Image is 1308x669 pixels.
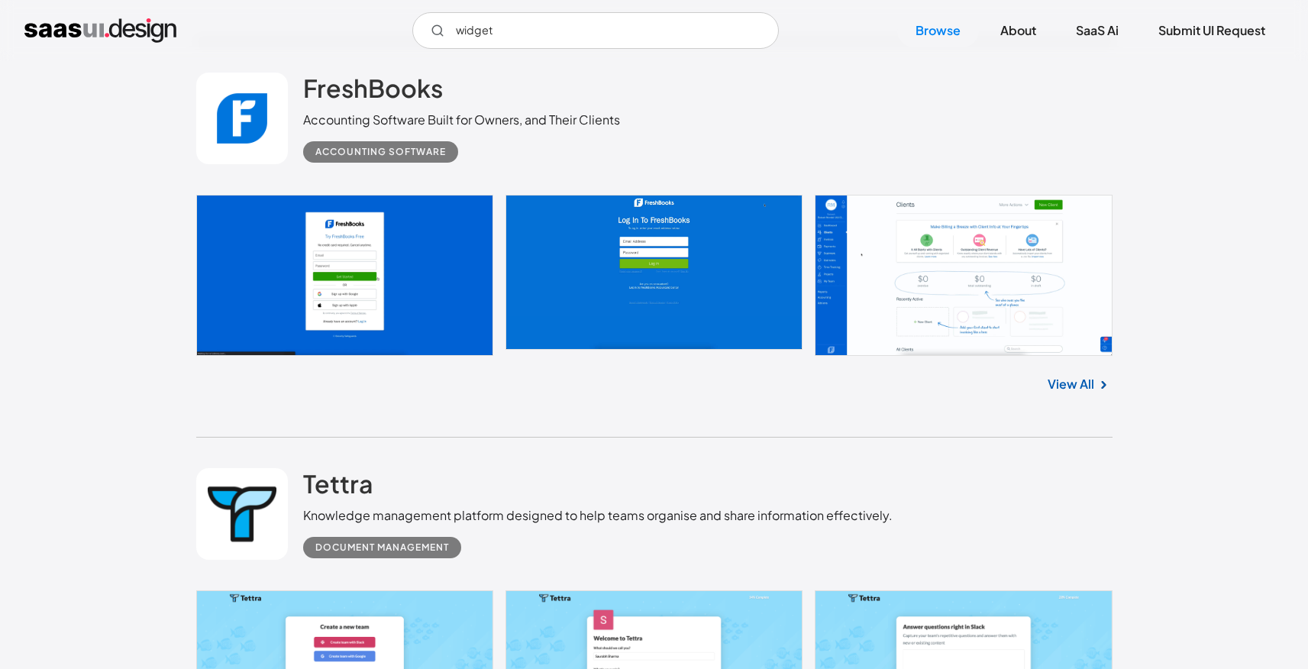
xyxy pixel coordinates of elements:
input: Search UI designs you're looking for... [412,12,779,49]
div: Accounting Software [315,143,446,161]
a: Tettra [303,468,373,506]
h2: FreshBooks [303,73,443,103]
div: Accounting Software Built for Owners, and Their Clients [303,111,620,129]
div: Document Management [315,538,449,557]
a: FreshBooks [303,73,443,111]
a: View All [1048,375,1094,393]
form: Email Form [412,12,779,49]
a: Browse [897,14,979,47]
a: SaaS Ai [1058,14,1137,47]
div: Knowledge management platform designed to help teams organise and share information effectively. [303,506,893,525]
a: Submit UI Request [1140,14,1284,47]
h2: Tettra [303,468,373,499]
a: About [982,14,1054,47]
a: home [24,18,176,43]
